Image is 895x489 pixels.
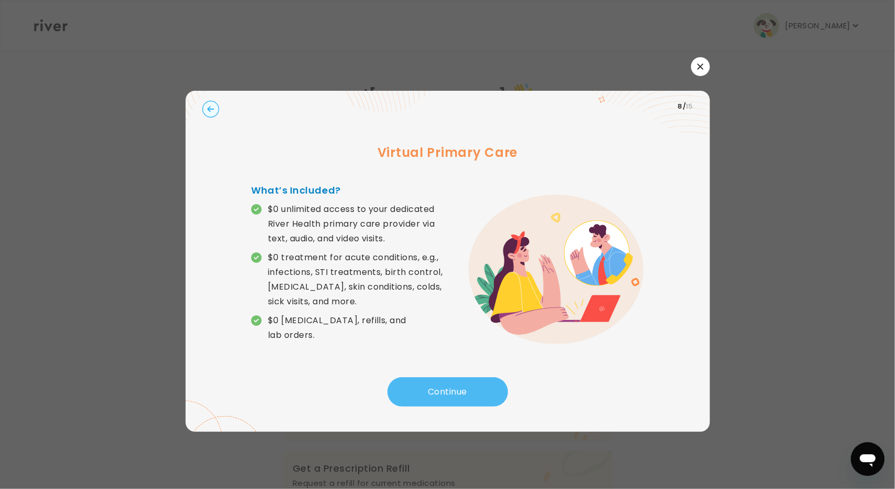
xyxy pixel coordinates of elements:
[468,195,643,344] img: error graphic
[268,202,447,246] p: $0 unlimited access to your dedicated River Health primary care provider via text, audio, and vid...
[251,183,447,198] h4: What’s Included?
[268,313,447,343] p: $0 [MEDICAL_DATA], refills, and lab orders.
[202,143,693,162] h3: Virtual Primary Care
[268,250,447,309] p: $0 treatment for acute conditions, e.g., infections, STI treatments, birth control, [MEDICAL_DATA...
[387,377,508,407] button: Continue
[851,442,885,476] iframe: Button to launch messaging window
